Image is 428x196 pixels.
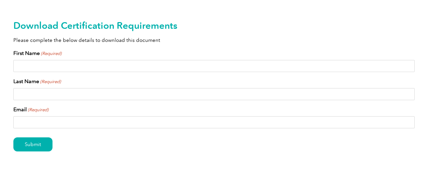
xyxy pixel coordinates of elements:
[13,137,52,151] input: Submit
[40,50,62,57] span: (Required)
[40,78,61,85] span: (Required)
[13,37,415,44] p: Please complete the below details to download this document
[27,107,49,113] span: (Required)
[13,20,415,31] h2: Download Certification Requirements
[13,77,61,85] label: Last Name
[13,106,48,114] label: Email
[13,49,62,57] label: First Name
